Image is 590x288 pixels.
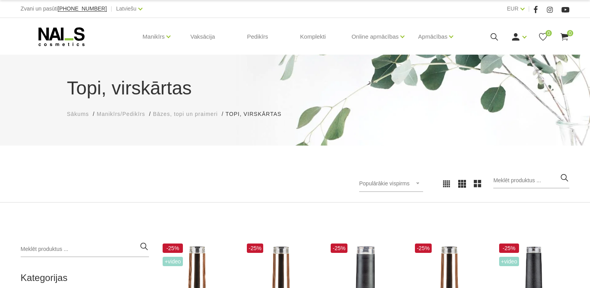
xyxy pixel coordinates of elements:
[560,32,569,42] a: 0
[415,244,432,253] span: -25%
[241,18,274,55] a: Pedikīrs
[58,5,107,12] span: [PHONE_NUMBER]
[21,273,149,283] h2: Kategorijas
[67,111,89,117] span: Sākums
[58,6,107,12] a: [PHONE_NUMBER]
[499,257,519,266] span: +Video
[359,180,409,187] span: Populārākie vispirms
[538,32,548,42] a: 0
[163,257,183,266] span: +Video
[111,4,112,14] span: |
[67,74,523,102] h1: Topi, virskārtas
[247,244,264,253] span: -25%
[294,18,332,55] a: Komplekti
[499,244,519,253] span: -25%
[21,4,107,14] div: Zvani un pasūti
[528,4,530,14] span: |
[418,21,447,52] a: Apmācības
[493,173,569,188] input: Meklēt produktus ...
[331,244,347,253] span: -25%
[507,4,519,13] a: EUR
[163,244,183,253] span: -25%
[97,111,145,117] span: Manikīrs/Pedikīrs
[546,30,552,36] span: 0
[143,21,165,52] a: Manikīrs
[351,21,399,52] a: Online apmācības
[225,110,289,118] li: Topi, virskārtas
[153,111,218,117] span: Bāzes, topi un praimeri
[567,30,573,36] span: 0
[153,110,218,118] a: Bāzes, topi un praimeri
[21,242,149,257] input: Meklēt produktus ...
[67,110,89,118] a: Sākums
[184,18,221,55] a: Vaksācija
[97,110,145,118] a: Manikīrs/Pedikīrs
[116,4,136,13] a: Latviešu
